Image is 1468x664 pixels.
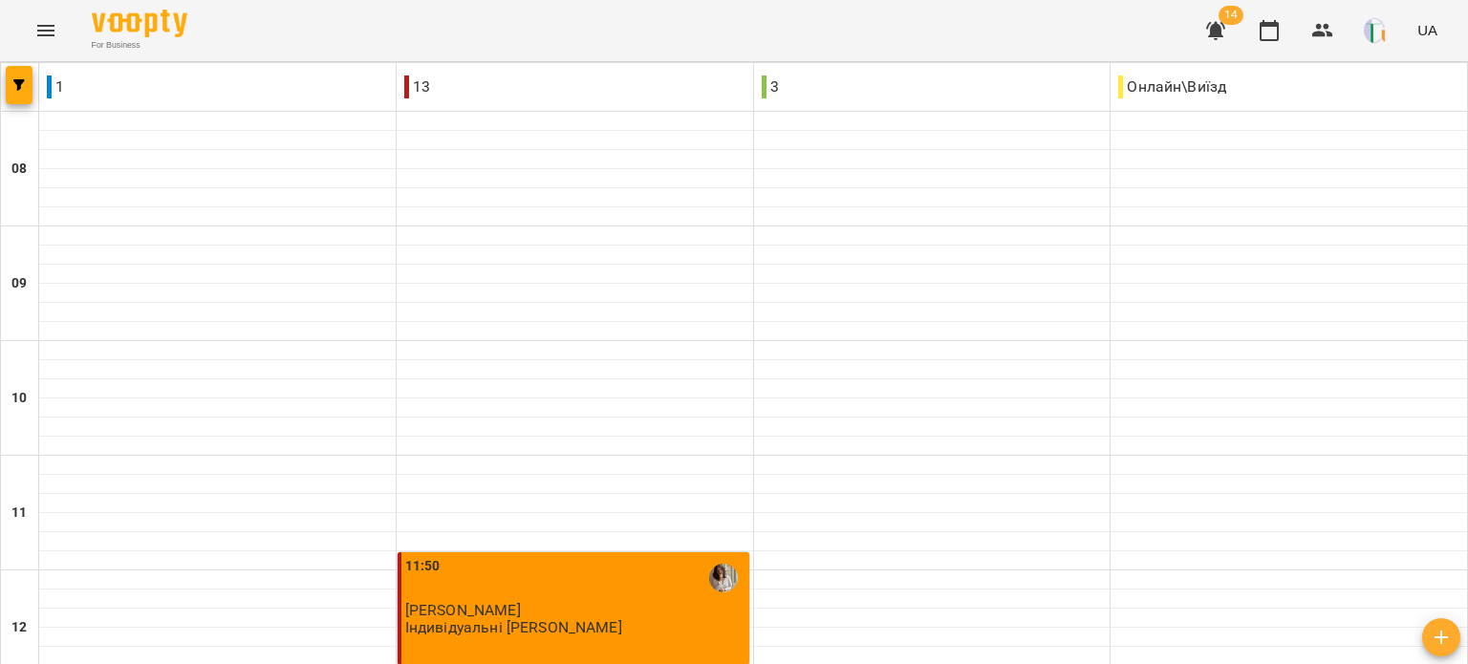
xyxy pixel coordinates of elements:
[11,273,27,294] h6: 09
[1118,75,1226,98] p: Онлайн\Виїзд
[47,75,64,98] p: 1
[762,75,779,98] p: 3
[92,39,187,52] span: For Business
[1219,6,1243,25] span: 14
[709,564,738,592] img: Анастасія Липовська
[404,75,430,98] p: 13
[92,10,187,37] img: Voopty Logo
[11,503,27,524] h6: 11
[1422,618,1460,656] button: Створити урок
[405,556,441,577] label: 11:50
[405,601,521,619] span: [PERSON_NAME]
[11,617,27,638] h6: 12
[23,8,69,54] button: Menu
[11,388,27,409] h6: 10
[1364,17,1391,44] img: 9a1d62ba177fc1b8feef1f864f620c53.png
[1410,12,1445,48] button: UA
[11,159,27,180] h6: 08
[1417,20,1437,40] span: UA
[405,619,622,635] p: Індивідуальні [PERSON_NAME]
